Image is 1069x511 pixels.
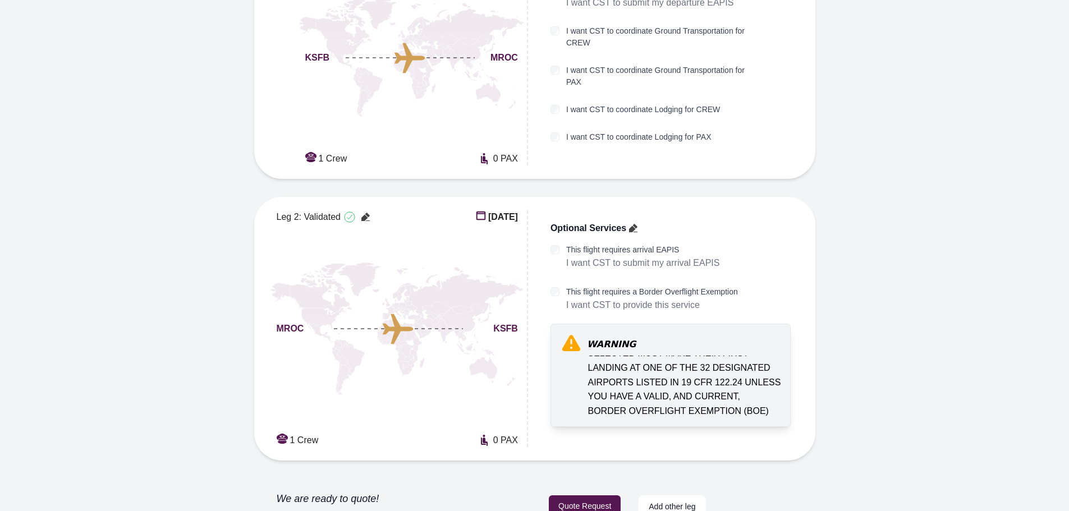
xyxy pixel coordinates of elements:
span: Optional Services [550,222,626,235]
span: MROC [490,51,518,65]
label: I want CST to coordinate Ground Transportation for PAX [566,65,762,88]
span: KSFB [493,322,518,335]
span: 1 Crew [290,434,319,447]
label: I want CST to coordinate Lodging for PAX [566,131,712,143]
span: 0 PAX [493,152,518,165]
span: 0 PAX [493,434,518,447]
label: I want CST to coordinate Ground Transportation for CREW [566,25,762,49]
span: WARNING [587,338,636,351]
label: This flight requires a Border Overflight Exemption [566,286,738,298]
p: I want CST to provide this service [566,298,738,312]
span: [DATE] [488,210,518,224]
span: MROC [277,322,304,335]
h3: We are ready to quote! [277,492,379,505]
label: This flight requires arrival EAPIS [566,244,720,256]
label: I want CST to coordinate Lodging for CREW [566,104,720,116]
p: I want CST to submit my arrival EAPIS [566,256,720,270]
span: KSFB [305,51,330,65]
span: Leg 2: Validated [277,210,341,224]
span: 1 Crew [319,152,347,165]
